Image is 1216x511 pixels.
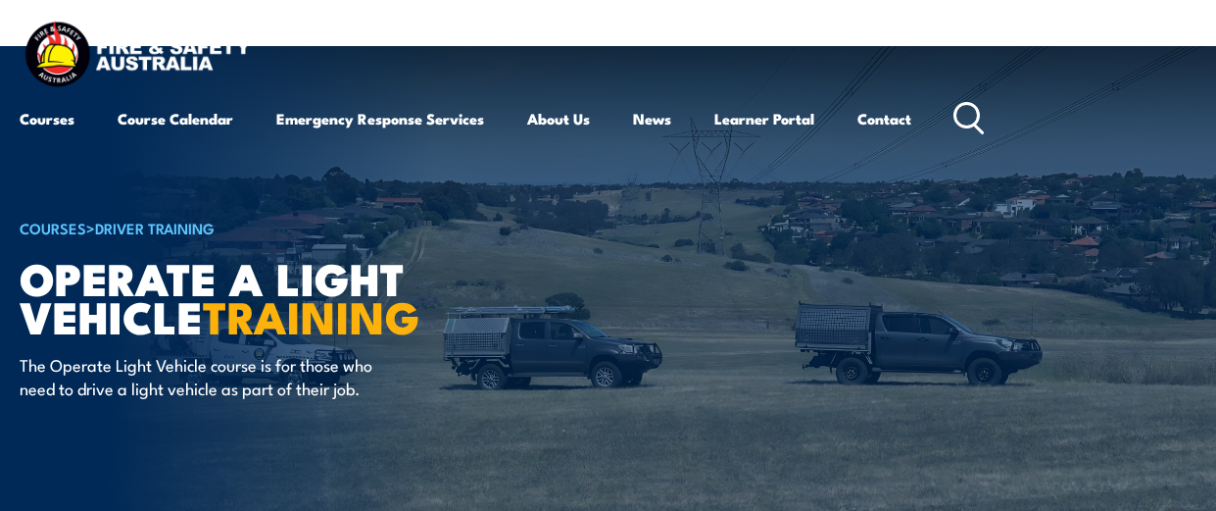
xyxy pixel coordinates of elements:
[20,217,86,238] a: COURSES
[118,95,233,142] a: Course Calendar
[95,217,215,238] a: Driver Training
[20,216,504,239] h6: >
[714,95,814,142] a: Learner Portal
[20,258,504,334] h1: Operate a Light Vehicle
[276,95,484,142] a: Emergency Response Services
[203,281,420,349] strong: TRAINING
[633,95,671,142] a: News
[527,95,590,142] a: About Us
[20,353,377,399] p: The Operate Light Vehicle course is for those who need to drive a light vehicle as part of their ...
[20,95,74,142] a: Courses
[857,95,911,142] a: Contact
